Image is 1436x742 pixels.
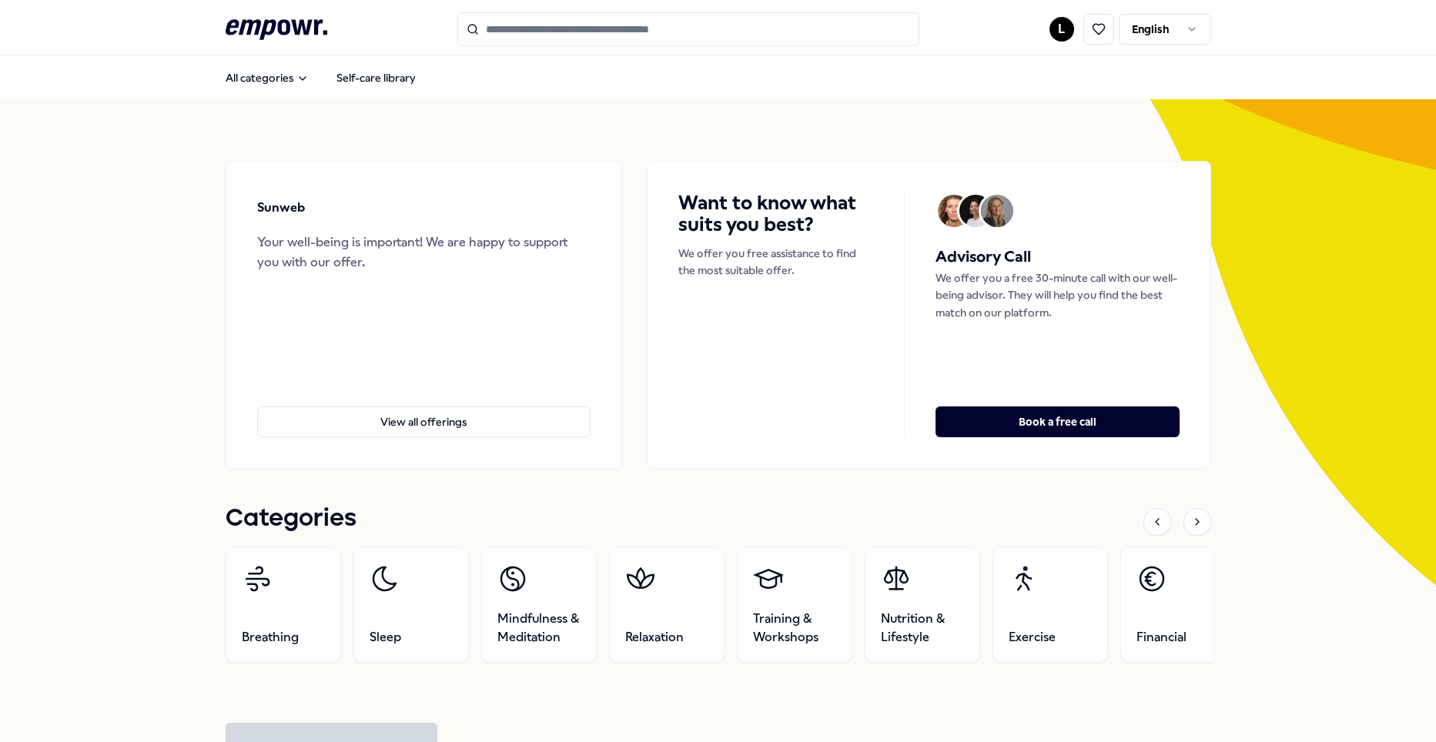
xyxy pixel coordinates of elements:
a: Exercise [992,547,1108,663]
h5: Advisory Call [936,245,1179,269]
button: View all offerings [257,406,591,437]
button: Book a free call [936,406,1179,437]
p: Sunweb [257,198,305,218]
span: Breathing [242,628,299,647]
span: Relaxation [625,628,684,647]
h4: Want to know what suits you best? [678,192,873,236]
img: Avatar [938,195,970,227]
a: Training & Workshops [737,547,852,663]
a: Self-care library [324,62,428,93]
img: Avatar [959,195,992,227]
span: Sleep [370,628,401,647]
div: Your well-being is important! We are happy to support you with our offer. [257,232,591,272]
p: We offer you free assistance to find the most suitable offer. [678,245,873,279]
span: Nutrition & Lifestyle [881,610,964,647]
a: View all offerings [257,382,591,437]
span: Mindfulness & Meditation [497,610,581,647]
p: We offer you a free 30-minute call with our well-being advisor. They will help you find the best ... [936,269,1179,321]
a: Relaxation [609,547,725,663]
button: All categories [213,62,321,93]
button: L [1049,17,1074,42]
span: Exercise [1009,628,1056,647]
a: Financial [1120,547,1236,663]
input: Search for products, categories or subcategories [457,12,919,46]
a: Breathing [226,547,341,663]
a: Nutrition & Lifestyle [865,547,980,663]
span: Financial [1136,628,1187,647]
img: Avatar [981,195,1013,227]
span: Training & Workshops [753,610,836,647]
a: Mindfulness & Meditation [481,547,597,663]
a: Sleep [353,547,469,663]
nav: Main [213,62,428,93]
h1: Categories [226,500,356,538]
